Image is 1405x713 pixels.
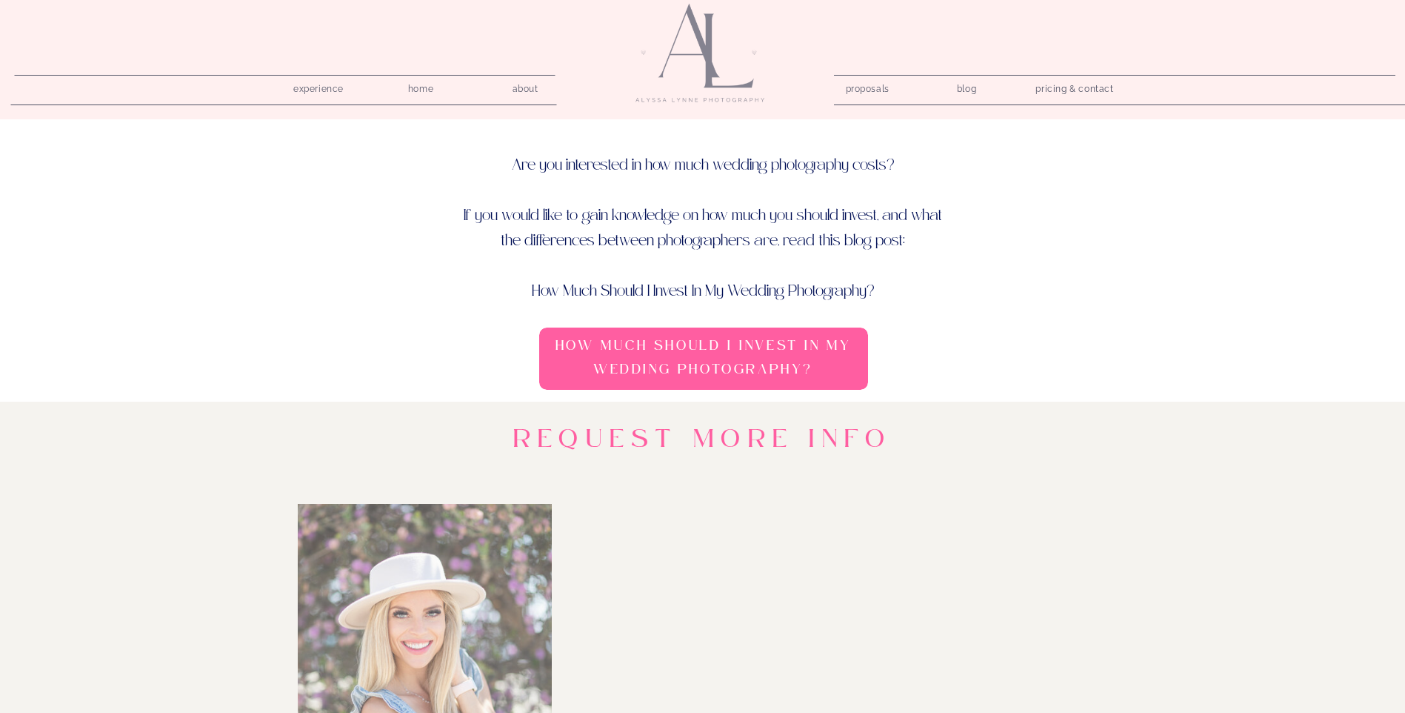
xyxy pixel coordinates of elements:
[400,79,442,93] a: home
[284,79,354,93] a: experience
[1030,79,1120,100] a: pricing & contact
[846,79,888,93] a: proposals
[946,79,988,93] a: blog
[461,424,944,462] h1: Request more Info
[504,79,547,93] a: about
[544,334,863,385] a: How Much Should I Invest In My Wedding Photography?
[462,153,944,272] p: Are you interested in how much wedding photography costs? If you would like to gain knowledge on ...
